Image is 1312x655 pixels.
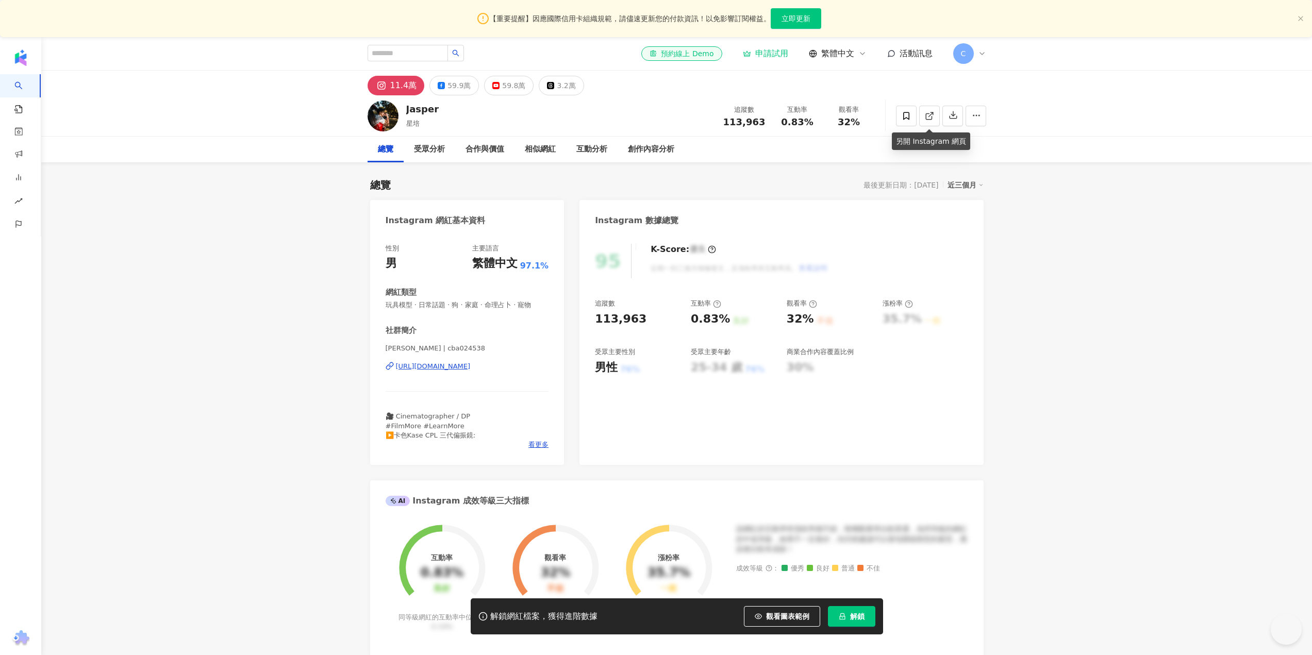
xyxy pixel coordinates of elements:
[651,244,716,255] div: K-Score :
[787,299,817,308] div: 觀看率
[781,117,813,127] span: 0.83%
[771,8,821,29] button: 立即更新
[12,49,29,66] img: logo icon
[447,78,471,93] div: 59.9萬
[421,566,463,580] div: 0.83%
[386,412,476,439] span: 🎥 Cinematographer / DP #FilmMore #LearnMore ▶️卡色Kase CPL 三代偏振鏡:
[368,76,425,95] button: 11.4萬
[490,611,597,622] div: 解鎖網紅檔案，獲得進階數據
[736,565,968,573] div: 成效等級 ：
[787,311,814,327] div: 32%
[544,553,566,562] div: 觀看率
[386,256,397,272] div: 男
[472,244,499,253] div: 主要語言
[948,178,984,192] div: 近三個月
[723,116,766,127] span: 113,963
[368,100,398,131] img: KOL Avatar
[378,143,393,156] div: 總覽
[539,76,584,95] button: 3.2萬
[595,299,615,308] div: 追蹤數
[14,191,23,214] span: rise
[520,260,549,272] span: 97.1%
[807,565,829,573] span: 良好
[406,103,439,115] div: Jasper
[647,566,690,580] div: 35.7%
[628,143,674,156] div: 創作內容分析
[386,344,549,353] span: [PERSON_NAME] | cba024538
[850,612,865,620] span: 解鎖
[386,496,410,506] div: AI
[434,584,450,594] div: 良好
[390,78,417,93] div: 11.4萬
[528,440,549,449] span: 看更多
[386,362,549,371] a: [URL][DOMAIN_NAME]
[744,606,820,627] button: 觀看圖表範例
[431,553,453,562] div: 互動率
[11,630,31,647] img: chrome extension
[595,360,618,376] div: 男性
[782,14,810,23] span: 立即更新
[525,143,556,156] div: 相似網紅
[723,105,766,115] div: 追蹤數
[452,49,459,57] span: search
[386,300,549,310] span: 玩具模型 · 日常話題 · 狗 · 家庭 · 命理占卜 · 寵物
[883,299,913,308] div: 漲粉率
[832,565,855,573] span: 普通
[547,584,563,594] div: 不佳
[691,311,730,327] div: 0.83%
[821,48,854,59] span: 繁體中文
[595,347,635,357] div: 受眾主要性別
[484,76,534,95] button: 59.8萬
[386,325,417,336] div: 社群簡介
[557,78,575,93] div: 3.2萬
[863,181,938,189] div: 最後更新日期：[DATE]
[736,524,968,555] div: 該網紅的互動率和漲粉率都不錯，唯獨觀看率比較普通，為同等級的網紅的中低等級，效果不一定會好，但仍然建議可以發包開箱類型的案型，應該會比較有成效！
[787,347,854,357] div: 商業合作內容覆蓋比例
[396,362,471,371] div: [URL][DOMAIN_NAME]
[650,48,713,59] div: 預約線上 Demo
[658,553,679,562] div: 漲粉率
[576,143,607,156] div: 互動分析
[541,566,570,580] div: 32%
[900,48,933,58] span: 活動訊息
[429,76,479,95] button: 59.9萬
[414,143,445,156] div: 受眾分析
[386,495,529,507] div: Instagram 成效等級三大指標
[386,244,399,253] div: 性別
[502,78,525,93] div: 59.8萬
[828,606,875,627] button: 解鎖
[466,143,504,156] div: 合作與價值
[660,584,677,594] div: 一般
[691,299,721,308] div: 互動率
[595,311,646,327] div: 113,963
[838,117,860,127] span: 32%
[595,215,678,226] div: Instagram 數據總覽
[386,287,417,298] div: 網紅類型
[386,215,486,226] div: Instagram 網紅基本資料
[370,178,391,192] div: 總覽
[691,347,731,357] div: 受眾主要年齡
[472,256,518,272] div: 繁體中文
[641,46,722,61] a: 預約線上 Demo
[857,565,880,573] span: 不佳
[961,48,966,59] span: C
[829,105,869,115] div: 觀看率
[778,105,817,115] div: 互動率
[839,613,846,620] span: lock
[743,48,788,59] a: 申請試用
[782,565,804,573] span: 優秀
[489,13,771,24] span: 【重要提醒】因應國際信用卡組織規範，請儘速更新您的付款資訊！以免影響訂閱權益。
[406,120,420,127] span: 星培
[766,612,809,620] span: 觀看圖表範例
[1298,15,1304,22] button: close
[14,74,35,114] a: search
